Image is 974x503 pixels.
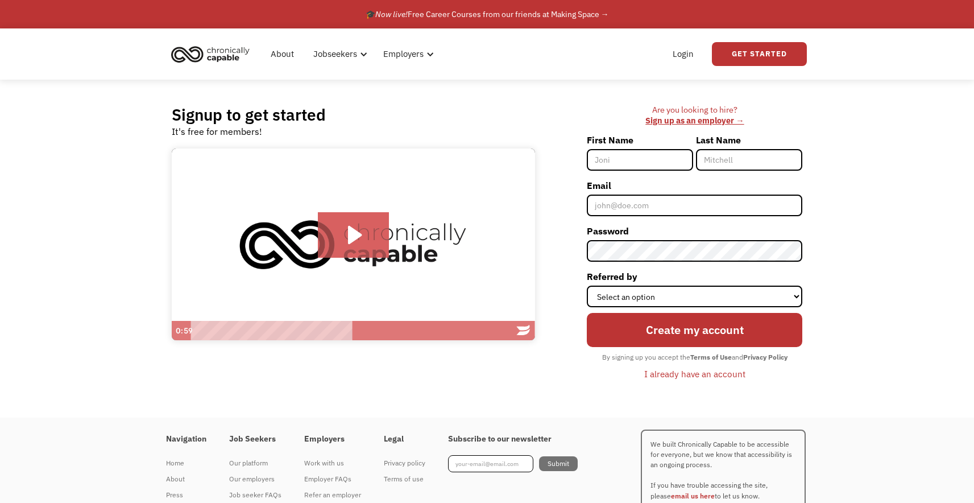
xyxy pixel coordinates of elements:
div: 🎓 Free Career Courses from our friends at Making Space → [366,7,609,21]
label: First Name [587,131,693,149]
a: Job seeker FAQs [229,487,281,503]
div: Terms of use [384,472,425,486]
div: About [166,472,206,486]
h4: Subscribe to our newsletter [448,434,578,444]
a: Wistia Logo -- Learn More [512,321,535,340]
a: Employer FAQs [304,471,361,487]
a: Get Started [712,42,807,66]
div: Press [166,488,206,502]
div: Job seeker FAQs [229,488,281,502]
label: Referred by [587,267,802,286]
strong: Privacy Policy [743,353,788,361]
label: Last Name [696,131,802,149]
a: email us here [671,492,715,500]
input: john@doe.com [587,195,802,216]
h4: Employers [304,434,361,444]
div: Employer FAQs [304,472,361,486]
input: Mitchell [696,149,802,171]
div: It's free for members! [172,125,262,138]
a: Sign up as an employer → [645,115,744,126]
div: Our employers [229,472,281,486]
div: I already have an account [644,367,745,381]
h4: Job Seekers [229,434,281,444]
div: Playbar [196,321,506,340]
h4: Navigation [166,434,206,444]
input: your-email@email.com [448,455,533,472]
form: Footer Newsletter [448,455,578,472]
input: Create my account [587,313,802,347]
a: Privacy policy [384,455,425,471]
em: Now live! [375,9,408,19]
form: Member-Signup-Form [587,131,802,384]
div: Our platform [229,456,281,470]
a: Terms of use [384,471,425,487]
h4: Legal [384,434,425,444]
a: About [264,36,301,72]
a: Our platform [229,455,281,471]
div: By signing up you accept the and [596,350,793,365]
img: Introducing Chronically Capable [172,149,535,341]
h2: Signup to get started [172,105,326,125]
a: Refer an employer [304,487,361,503]
label: Email [587,176,802,195]
input: Joni [587,149,693,171]
strong: Terms of Use [690,353,732,361]
div: Are you looking to hire? ‍ [587,105,802,126]
a: About [166,471,206,487]
div: Employers [383,47,424,61]
button: Play Video: Introducing Chronically Capable [318,212,389,258]
div: Jobseekers [313,47,357,61]
div: Refer an employer [304,488,361,502]
a: Our employers [229,471,281,487]
div: Privacy policy [384,456,425,470]
a: Press [166,487,206,503]
a: Home [166,455,206,471]
div: Employers [376,36,437,72]
img: Chronically Capable logo [168,42,253,67]
div: Jobseekers [306,36,371,72]
a: Login [666,36,701,72]
label: Password [587,222,802,240]
a: home [168,42,258,67]
a: I already have an account [636,364,754,384]
div: Work with us [304,456,361,470]
a: Work with us [304,455,361,471]
input: Submit [539,456,578,471]
div: Home [166,456,206,470]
